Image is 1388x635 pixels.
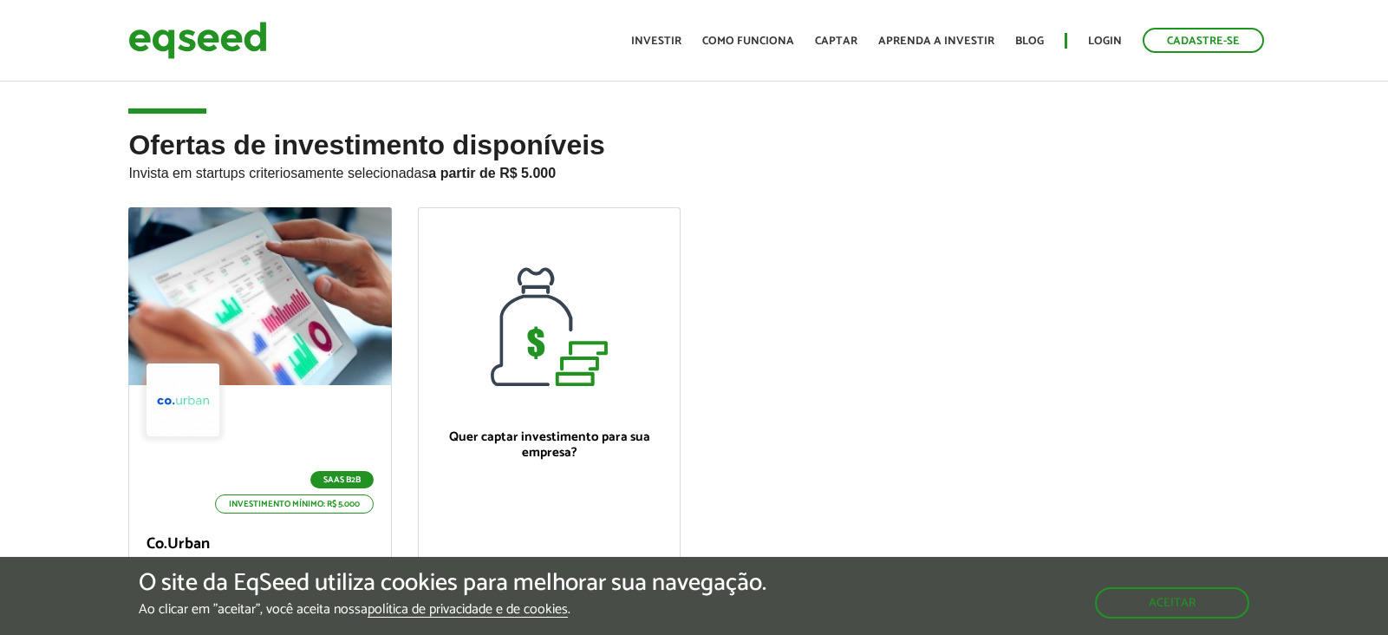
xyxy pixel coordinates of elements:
p: SaaS B2B [310,471,374,488]
p: Co.Urban [147,535,374,554]
p: Invista em startups criteriosamente selecionadas [128,160,1259,181]
p: Ao clicar em "aceitar", você aceita nossa . [139,601,766,618]
h2: Ofertas de investimento disponíveis [128,130,1259,207]
a: Login [1088,36,1122,47]
h5: O site da EqSeed utiliza cookies para melhorar sua navegação. [139,570,766,597]
img: EqSeed [128,17,267,63]
p: Investimento mínimo: R$ 5.000 [215,494,374,514]
button: Aceitar [1095,587,1249,619]
strong: a partir de R$ 5.000 [428,166,556,180]
a: Captar [815,36,857,47]
a: Cadastre-se [1143,28,1264,53]
a: Blog [1015,36,1044,47]
a: política de privacidade e de cookies [368,603,568,618]
a: Como funciona [702,36,794,47]
a: Aprenda a investir [878,36,994,47]
p: Quer captar investimento para sua empresa? [436,429,663,461]
a: Investir [631,36,681,47]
